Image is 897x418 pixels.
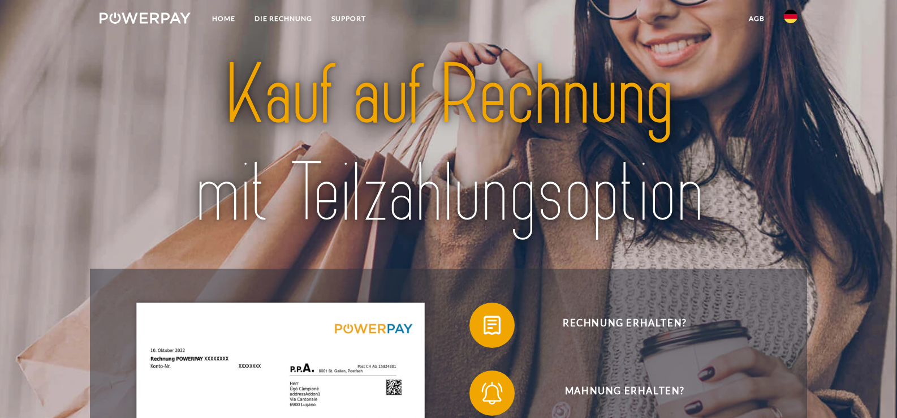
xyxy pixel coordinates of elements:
a: agb [739,8,774,29]
a: Home [202,8,245,29]
img: qb_bell.svg [478,379,506,407]
a: SUPPORT [322,8,376,29]
button: Mahnung erhalten? [469,370,764,416]
button: Rechnung erhalten? [469,303,764,348]
span: Rechnung erhalten? [486,303,764,348]
a: DIE RECHNUNG [245,8,322,29]
img: qb_bill.svg [478,311,506,339]
img: de [784,10,797,23]
span: Mahnung erhalten? [486,370,764,416]
img: logo-powerpay-white.svg [100,12,191,24]
img: title-powerpay_de.svg [133,42,763,247]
